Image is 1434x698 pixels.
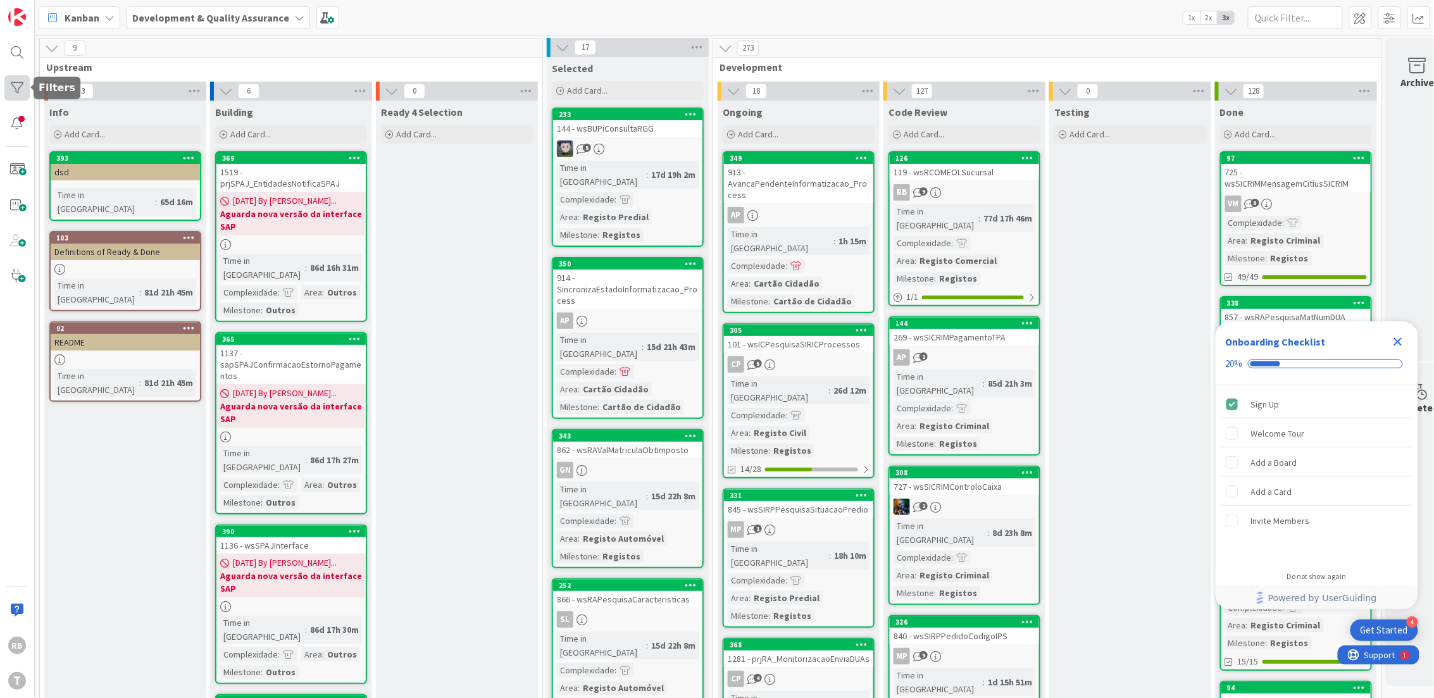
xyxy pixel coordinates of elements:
[583,144,591,152] span: 5
[155,195,157,209] span: :
[553,462,702,478] div: GN
[1225,196,1242,212] div: VM
[894,204,978,232] div: Time in [GEOGRAPHIC_DATA]
[1251,426,1305,441] div: Welcome Tour
[730,154,873,163] div: 349
[894,254,914,268] div: Area
[614,514,616,528] span: :
[66,5,69,15] div: 1
[1221,297,1371,325] div: 338857 - wsRAPesquisaMatNumDUA
[51,244,200,260] div: Definitions of Ready & Done
[728,277,749,290] div: Area
[1221,478,1413,506] div: Add a Card is incomplete.
[1227,299,1371,308] div: 338
[724,153,873,164] div: 349
[553,430,702,458] div: 343862 - wsRAValMatriculaObtImposto
[1388,332,1408,352] div: Close Checklist
[307,453,362,467] div: 86d 17h 27m
[220,478,278,492] div: Complexidade
[51,153,200,164] div: 393
[230,128,271,140] span: Add Card...
[888,466,1040,605] a: 308727 - wsSICRIMControloCaixaJCTime in [GEOGRAPHIC_DATA]:8d 23h 8mComplexidade:Area:Registo Crim...
[749,426,751,440] span: :
[916,419,992,433] div: Registo Criminal
[894,419,914,433] div: Area
[914,419,916,433] span: :
[724,336,873,352] div: 101 - wsICPesquisaSIRICProcessos
[890,318,1039,329] div: 144
[749,591,751,605] span: :
[894,586,934,600] div: Milestone
[768,444,770,458] span: :
[51,232,200,244] div: 103
[723,151,875,313] a: 349913 - AvancaPendenteInformatizacao_ProcessAPTime in [GEOGRAPHIC_DATA]:1h 15mComplexidade:Area:...
[730,326,873,335] div: 305
[978,211,980,225] span: :
[559,432,702,440] div: 343
[553,430,702,442] div: 343
[728,259,785,273] div: Complexidade
[307,261,362,275] div: 86d 16h 31m
[728,207,744,223] div: AP
[559,259,702,268] div: 350
[49,151,201,221] a: 393dsdTime in [GEOGRAPHIC_DATA]:65d 16m
[833,234,835,248] span: :
[751,591,823,605] div: Registo Predial
[894,370,983,397] div: Time in [GEOGRAPHIC_DATA]
[1251,397,1280,412] div: Sign Up
[1238,270,1259,284] span: 49/49
[890,153,1039,180] div: 126119 - wsRCOMEOLSucursal
[980,211,1035,225] div: 77d 17h 46m
[1283,216,1285,230] span: :
[920,187,928,196] span: 9
[557,365,614,378] div: Complexidade
[728,227,833,255] div: Time in [GEOGRAPHIC_DATA]
[139,285,141,299] span: :
[888,316,1040,456] a: 144269 - wsSICRIMPagamentoTPAAPTime in [GEOGRAPHIC_DATA]:85d 21h 3mComplexidade:Area:Registo Crim...
[785,408,787,422] span: :
[1246,234,1248,247] span: :
[301,285,322,299] div: Area
[1221,196,1371,212] div: VM
[728,609,768,623] div: Milestone
[278,285,280,299] span: :
[890,349,1039,366] div: AP
[557,210,578,224] div: Area
[599,400,684,414] div: Cartão de Cidadão
[770,609,814,623] div: Registos
[567,85,608,96] span: Add Card...
[216,153,366,192] div: 3691519 - prjSPAJ_EntidadesNotificaSPAJ
[934,437,936,451] span: :
[322,478,324,492] span: :
[1251,484,1292,499] div: Add a Card
[890,164,1039,180] div: 119 - wsRCOMEOLSucursal
[728,573,785,587] div: Complexidade
[646,489,648,503] span: :
[49,231,201,311] a: 103Definitions of Ready & DoneTime in [GEOGRAPHIC_DATA]:81d 21h 45m
[890,478,1039,495] div: 727 - wsSICRIMControloCaixa
[553,109,702,137] div: 233144 - wsBUPiConsultaRGG
[553,258,702,270] div: 350
[597,228,599,242] span: :
[220,400,362,425] b: Aguarda nova versão da interface SAP
[1225,251,1266,265] div: Milestone
[1225,234,1246,247] div: Area
[51,334,200,351] div: README
[728,294,768,308] div: Milestone
[728,542,829,570] div: Time in [GEOGRAPHIC_DATA]
[580,532,667,545] div: Registo Automóvel
[890,318,1039,346] div: 144269 - wsSICRIMPagamentoTPA
[233,194,337,208] span: [DATE] By [PERSON_NAME]...
[895,154,1039,163] div: 126
[553,109,702,120] div: 233
[916,568,992,582] div: Registo Criminal
[220,208,362,233] b: Aguarda nova versão da interface SAP
[894,437,934,451] div: Milestone
[770,444,814,458] div: Registos
[728,444,768,458] div: Milestone
[951,551,953,564] span: :
[723,323,875,478] a: 305101 - wsICPesquisaSIRICProcessosCPTime in [GEOGRAPHIC_DATA]:26d 12mComplexidade:Area:Registo C...
[580,382,652,396] div: Cartão Cidadão
[914,254,916,268] span: :
[614,365,616,378] span: :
